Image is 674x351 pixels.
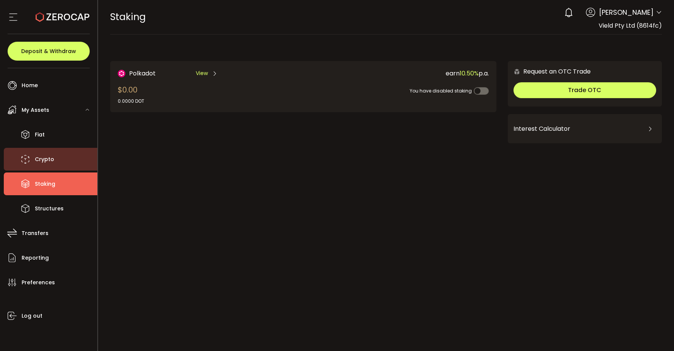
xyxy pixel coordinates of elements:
[35,179,55,190] span: Staking
[599,7,654,17] span: [PERSON_NAME]
[460,69,479,78] span: 10.50%
[599,21,662,30] span: Vield Pty Ltd (8614fc)
[22,80,38,91] span: Home
[22,105,49,116] span: My Assets
[35,129,45,140] span: Fiat
[22,277,55,288] span: Preferences
[35,203,64,214] span: Structures
[568,86,601,94] span: Trade OTC
[118,70,125,77] img: DOT
[22,228,48,239] span: Transfers
[118,98,144,105] div: 0.0000 DOT
[300,69,489,78] div: earn p.a.
[513,68,520,75] img: 6nGpN7MZ9FLuBP83NiajKbTRY4UzlzQtBKtCrLLspmCkSvCZHBKvY3NxgQaT5JnOQREvtQ257bXeeSTueZfAPizblJ+Fe8JwA...
[110,10,146,24] span: Staking
[410,88,472,94] span: You have disabled staking
[513,120,656,138] div: Interest Calculator
[129,69,156,78] span: Polkadot
[636,315,674,351] iframe: Chat Widget
[8,42,90,61] button: Deposit & Withdraw
[35,154,54,165] span: Crypto
[21,49,76,54] span: Deposit & Withdraw
[196,69,208,77] span: View
[22,252,49,263] span: Reporting
[513,82,656,98] button: Trade OTC
[22,310,42,321] span: Log out
[508,67,591,76] div: Request an OTC Trade
[118,84,144,105] div: $0.00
